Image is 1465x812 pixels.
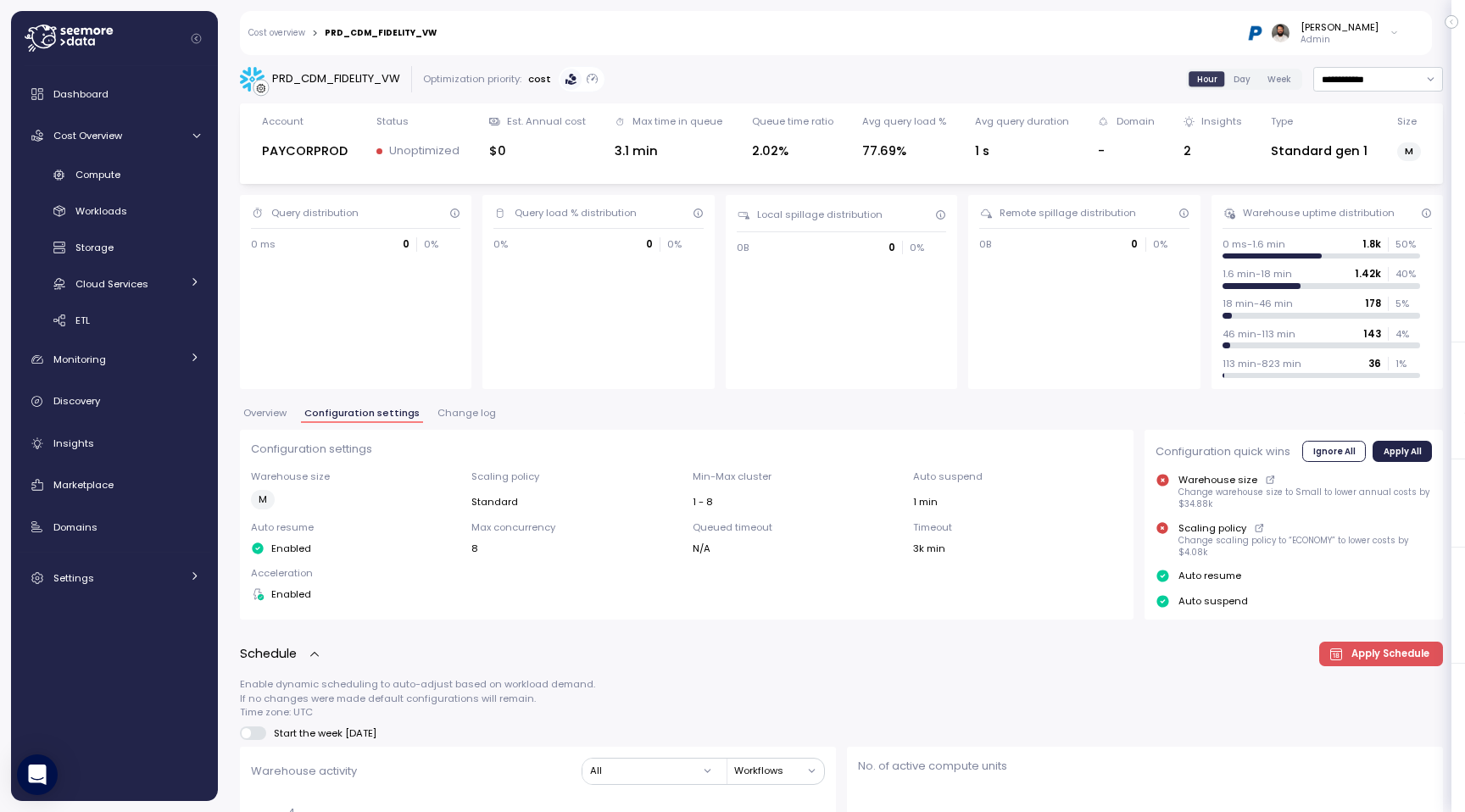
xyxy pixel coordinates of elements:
button: Apply All [1373,441,1432,461]
span: Compute [75,168,120,181]
div: 1 - 8 [693,495,902,509]
div: Size [1397,114,1417,128]
span: Discovery [53,394,100,408]
div: 2 [1184,142,1242,161]
span: Dashboard [53,87,109,101]
div: Avg query duration [975,114,1069,128]
button: All [582,759,721,783]
button: Ignore All [1302,441,1366,461]
p: 0 ms-1.6 min [1223,237,1285,251]
div: 3.1 min [615,142,722,161]
span: Workloads [75,204,127,218]
p: 18 min-46 min [1223,297,1293,310]
div: Local spillage distribution [757,208,883,221]
div: Queue time ratio [752,114,833,128]
div: 1 s [975,142,1069,161]
p: Auto resume [1178,569,1241,582]
div: Standard gen 1 [1271,142,1368,161]
button: Collapse navigation [186,32,207,45]
p: No. of active compute units [858,758,1432,775]
div: Type [1271,114,1293,128]
span: Apply Schedule [1351,642,1429,665]
p: 1 % [1395,357,1419,370]
a: Cost Overview [18,119,211,153]
span: Overview [243,409,287,418]
span: M [1405,142,1413,160]
img: ACg8ocLskjvUhBDgxtSFCRx4ztb74ewwa1VrVEuDBD_Ho1mrTsQB-QE=s96-c [1272,24,1290,42]
p: Auto suspend [1178,594,1248,608]
p: Warehouse activity [251,763,357,780]
p: 0 % [1153,237,1177,251]
p: Unoptimized [389,142,460,159]
div: 3k min [913,542,1122,555]
p: 0 [403,237,409,251]
a: Settings [18,561,211,595]
p: Warehouse size [251,470,460,483]
p: Configuration settings [251,441,1123,458]
div: PRD_CDM_FIDELITY_VW [272,70,400,87]
div: Warehouse uptime distribution [1243,206,1395,220]
div: Enabled [251,587,460,601]
span: Ignore All [1313,442,1356,460]
p: 0 % [667,237,691,251]
div: Status [376,114,409,128]
p: 36 [1368,357,1381,370]
p: 0 ms [251,237,276,251]
p: Change scaling policy to “ECONOMY” to lower costs by $4.08k [1178,535,1432,558]
div: PRD_CDM_FIDELITY_VW [325,29,437,37]
p: Auto resume [251,520,460,534]
div: PAYCORPROD [262,142,348,161]
p: 4 % [1395,327,1419,341]
p: 0B [979,237,992,251]
p: 50 % [1395,237,1419,251]
div: Domain [1117,114,1155,128]
a: Insights [18,426,211,460]
p: 1.42k [1355,267,1381,281]
div: Standard [471,495,681,509]
div: 2.02% [752,142,833,161]
div: - [1098,142,1154,161]
div: Max time in queue [632,114,722,128]
span: Day [1234,73,1251,86]
span: Hour [1197,73,1217,86]
div: Open Intercom Messenger [17,754,58,795]
span: Week [1267,73,1291,86]
p: 5 % [1395,297,1419,310]
p: cost [528,72,551,86]
p: Change warehouse size to Small to lower annual costs by $34.88k [1178,487,1432,509]
div: N/A [693,542,902,555]
div: Query load % distribution [515,206,637,220]
a: ETL [18,306,211,334]
p: 0B [737,241,749,254]
div: $0 [489,142,586,161]
button: Workflows [734,759,824,783]
p: 0 % [424,237,448,251]
button: Schedule [240,644,321,664]
p: Max concurrency [471,520,681,534]
a: Monitoring [18,342,211,376]
p: 46 min-113 min [1223,327,1295,341]
p: 0% [493,237,508,251]
p: Enable dynamic scheduling to auto-adjust based on workload demand. If no changes were made defaul... [240,677,1443,719]
p: 113 min-823 min [1223,357,1301,370]
p: Warehouse size [1178,473,1257,487]
span: Start the week [DATE] [266,726,377,740]
a: Storage [18,234,211,262]
span: Cost Overview [53,129,122,142]
span: Domains [53,520,97,534]
span: Monitoring [53,353,106,366]
div: Avg query load % [862,114,946,128]
button: Apply Schedule [1319,642,1444,666]
div: 77.69% [862,142,946,161]
a: Cloud Services [18,270,211,298]
a: Marketplace [18,468,211,502]
div: [PERSON_NAME] [1301,20,1379,34]
p: Admin [1301,34,1379,46]
span: Settings [53,571,94,585]
p: Queued timeout [693,520,902,534]
div: Insights [1201,114,1242,128]
p: Schedule [240,644,297,664]
div: Est. Annual cost [507,114,586,128]
p: 0 [888,241,895,254]
a: Domains [18,510,211,544]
